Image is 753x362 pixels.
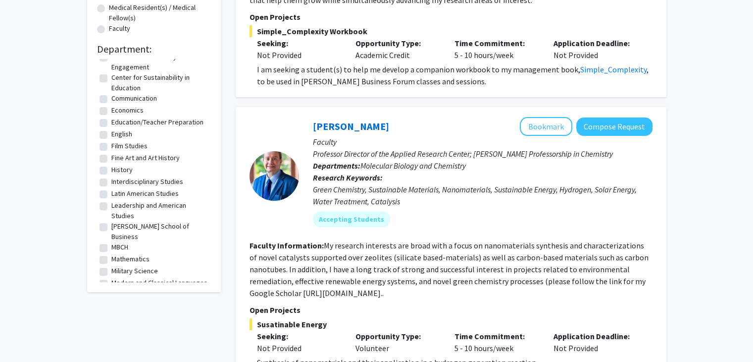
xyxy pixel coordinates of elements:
[250,318,653,330] span: Susatinable Energy
[111,105,144,116] label: Economics
[111,52,208,72] label: Center for Community Engagement
[454,330,539,342] p: Time Commitment:
[553,330,638,342] p: Application Deadline:
[355,37,440,49] p: Opportunity Type:
[257,342,341,354] div: Not Provided
[257,330,341,342] p: Seeking:
[97,43,211,55] h2: Department:
[313,136,653,148] p: Faculty
[360,161,466,171] span: Molecular Biology and Chemistry
[111,242,128,252] label: MBCH
[111,93,157,104] label: Communication
[447,37,546,61] div: 5 - 10 hours/week
[576,118,653,136] button: Compose Request to Tarek Abdel-Fattah
[447,330,546,354] div: 5 - 10 hours/week
[348,37,447,61] div: Academic Credit
[454,37,539,49] p: Time Commitment:
[111,278,208,299] label: Modern and Classical Languages and Literatures
[257,49,341,61] div: Not Provided
[520,117,572,136] button: Add Tarek Abdel-Fattah to Bookmarks
[111,153,180,163] label: Fine Art and Art History
[553,37,638,49] p: Application Deadline:
[111,177,183,187] label: Interdisciplinary Studies
[313,161,360,171] b: Departments:
[313,173,383,182] b: Research Keywords:
[250,25,653,37] span: Simple_Complexity Workbook
[109,2,211,23] label: Medical Resident(s) / Medical Fellow(s)
[313,183,653,207] div: Green Chemistry, Sustainable Materials, Nanomaterials, Sustainable Energy, Hydrogen, Solar Energy...
[111,188,179,199] label: Latin American Studies
[580,64,647,74] a: Simple_Complexity
[313,148,653,160] p: Professor Director of the Applied Research Center; [PERSON_NAME] Professorship in Chemistry
[111,165,133,175] label: History
[111,200,208,221] label: Leadership and American Studies
[313,211,390,227] mat-chip: Accepting Students
[348,330,447,354] div: Volunteer
[250,241,649,298] fg-read-more: My research interests are broad with a focus on nanomaterials synthesis and characterizations of ...
[355,330,440,342] p: Opportunity Type:
[111,221,208,242] label: [PERSON_NAME] School of Business
[313,120,389,132] a: [PERSON_NAME]
[111,129,132,139] label: English
[257,37,341,49] p: Seeking:
[546,37,645,61] div: Not Provided
[257,63,653,87] p: I am seeking a student(s) to help me develop a companion workbook to my management book, , to be ...
[546,330,645,354] div: Not Provided
[111,141,148,151] label: Film Studies
[250,11,653,23] p: Open Projects
[111,117,203,127] label: Education/Teacher Preparation
[111,72,208,93] label: Center for Sustainability in Education
[250,304,653,316] p: Open Projects
[111,254,150,264] label: Mathematics
[250,241,324,250] b: Faculty Information:
[109,23,130,34] label: Faculty
[111,266,158,276] label: Military Science
[7,317,42,355] iframe: Chat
